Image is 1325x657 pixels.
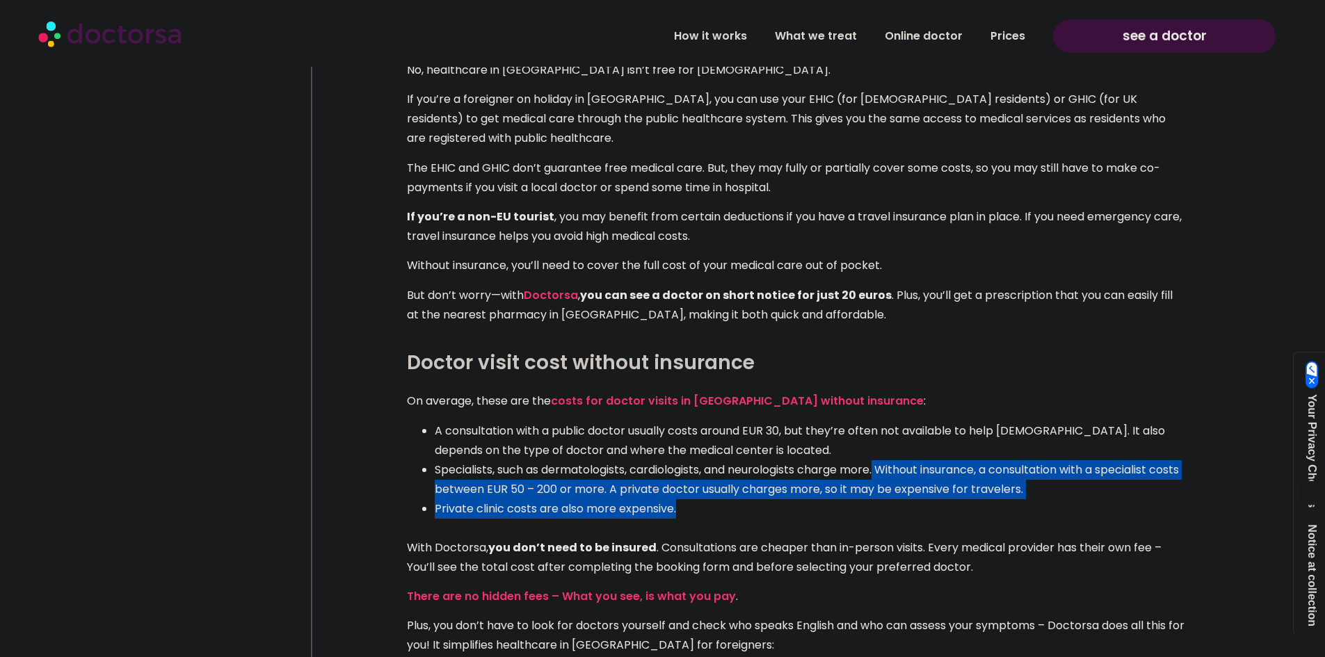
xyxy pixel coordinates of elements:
[407,209,554,225] b: If you’re a non-EU tourist
[407,588,736,604] a: There are no hidden fees – What you see, is what you pay
[407,207,1186,246] p: , you may benefit from certain deductions if you have a travel insurance plan in place. If you ne...
[435,460,1186,499] li: Specialists, such as dermatologists, cardiologists, and neurologists charge more. Without insuran...
[488,540,657,555] strong: you don’t need to be insured
[407,348,1186,378] h3: Doctor visit cost without insurance
[407,616,1186,655] p: Plus, you don’t have to look for doctors yourself and check who speaks English and who can assess...
[871,20,977,52] a: Online doctor
[551,393,924,409] a: costs for doctor visits in [GEOGRAPHIC_DATA] without insurance
[977,20,1039,52] a: Prices
[524,287,578,303] a: Doctorsa
[342,20,1039,52] nav: Menu
[407,90,1186,148] p: If you’re a foreigner on holiday in [GEOGRAPHIC_DATA], you can use your EHIC (for [DEMOGRAPHIC_DA...
[1306,361,1319,389] img: California Consumer Privacy Act (CCPA) Opt-Out Icon
[435,421,1186,460] li: A consultation with a public doctor usually costs around EUR 30, but they’re often not available ...
[1053,19,1276,53] a: see a doctor
[407,256,1186,275] p: Without insurance, you’ll need to cover the full cost of your medical care out of pocket.
[761,20,871,52] a: What we treat
[407,587,1186,606] p: .
[407,159,1186,197] p: The EHIC and GHIC don’t guarantee free medical care. But, they may fully or partially cover some ...
[407,538,1186,577] p: With Doctorsa, . Consultations are cheaper than in-person visits. Every medical provider has thei...
[1301,481,1325,505] button: Your consent preferences for tracking technologies
[580,287,892,303] b: you can see a doctor on short notice for just 20 euros
[407,60,1186,80] p: No, healthcare in [GEOGRAPHIC_DATA] isn’t free for [DEMOGRAPHIC_DATA].
[660,20,761,52] a: How it works
[407,391,1186,411] p: On average, these are the :
[435,499,1186,538] li: Private clinic costs are also more expensive.
[1123,25,1207,47] span: see a doctor
[407,286,1186,325] p: But don’t worry—with , . Plus, you’ll get a prescription that you can easily fill at the nearest ...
